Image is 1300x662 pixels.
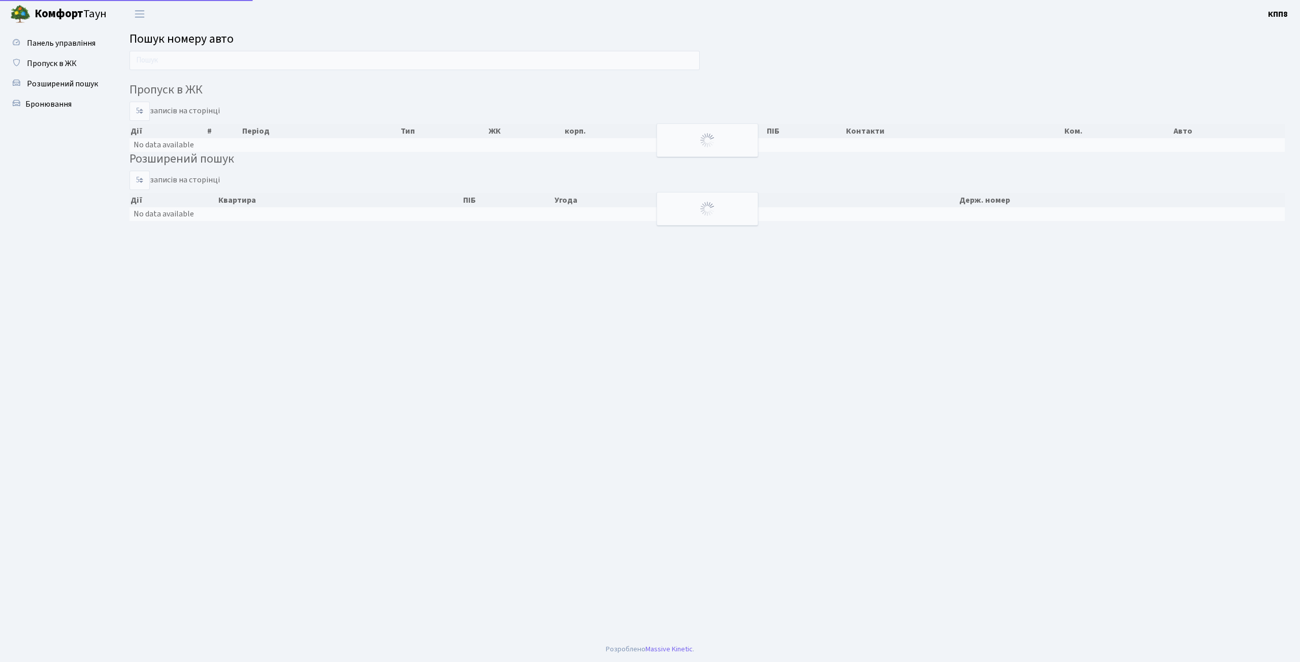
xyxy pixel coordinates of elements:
[25,99,72,110] span: Бронювання
[27,58,77,69] span: Пропуск в ЖК
[27,38,95,49] span: Панель управління
[5,74,107,94] a: Розширений пошук
[10,4,30,24] img: logo.png
[127,6,152,22] button: Переключити навігацію
[129,207,1285,221] td: No data available
[129,193,217,207] th: Дії
[699,132,716,148] img: Обробка...
[645,644,693,654] a: Massive Kinetic
[129,124,206,138] th: Дії
[1268,9,1288,20] b: КПП8
[400,124,487,138] th: Тип
[606,644,694,655] div: Розроблено .
[707,193,958,207] th: Контакти
[845,124,1063,138] th: Контакти
[129,152,1285,167] h4: Розширений пошук
[206,124,242,138] th: #
[554,193,707,207] th: Угода
[129,83,1285,98] h4: Пропуск в ЖК
[699,201,716,217] img: Обробка...
[129,102,220,121] label: записів на сторінці
[217,193,462,207] th: Квартира
[241,124,400,138] th: Період
[564,124,689,138] th: корп.
[27,78,98,89] span: Розширений пошук
[1268,8,1288,20] a: КПП8
[129,171,220,190] label: записів на сторінці
[129,171,150,190] select: записів на сторінці
[35,6,83,22] b: Комфорт
[129,138,1285,152] td: No data available
[5,33,107,53] a: Панель управління
[462,193,553,207] th: ПІБ
[1063,124,1173,138] th: Ком.
[766,124,845,138] th: ПІБ
[5,53,107,74] a: Пропуск в ЖК
[129,102,150,121] select: записів на сторінці
[958,193,1285,207] th: Держ. номер
[129,30,234,48] span: Пошук номеру авто
[35,6,107,23] span: Таун
[1173,124,1285,138] th: Авто
[5,94,107,114] a: Бронювання
[129,51,700,70] input: Пошук
[487,124,564,138] th: ЖК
